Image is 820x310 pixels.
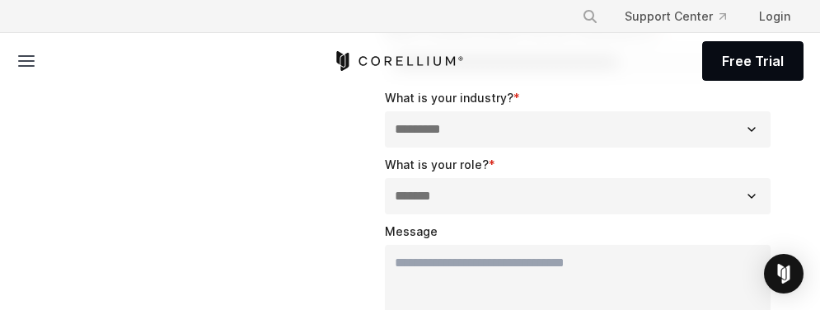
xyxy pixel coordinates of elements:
[702,41,804,81] a: Free Trial
[722,51,784,71] span: Free Trial
[746,2,804,31] a: Login
[764,254,804,294] div: Open Intercom Messenger
[569,2,804,31] div: Navigation Menu
[333,51,464,71] a: Corellium Home
[385,91,513,105] span: What is your industry?
[575,2,605,31] button: Search
[385,224,438,238] span: Message
[611,2,739,31] a: Support Center
[385,157,489,171] span: What is your role?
